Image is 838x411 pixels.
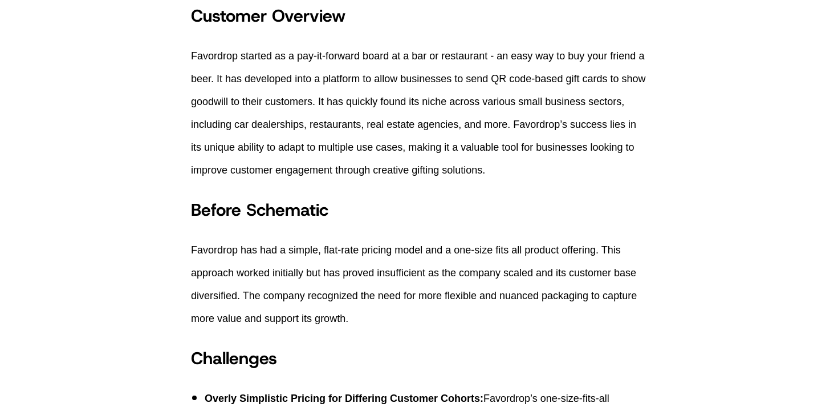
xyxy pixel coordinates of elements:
p: Favordrop started as a pay-it-forward board at a bar or restaurant - an easy way to buy your frie... [191,45,647,182]
span: Before Schematic [191,199,328,221]
span: Overly Simplistic Pricing for Differing Customer Cohorts: [205,393,483,404]
p: Favordrop has had a simple, flat-rate pricing model and a one-size fits all product offering. Thi... [191,239,647,330]
span: Challenges [191,347,277,369]
span: Customer Overview [191,5,345,27]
